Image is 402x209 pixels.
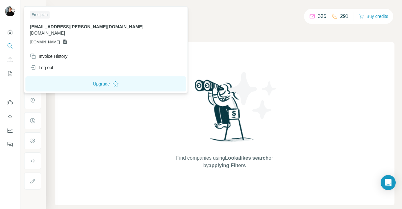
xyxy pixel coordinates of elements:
[30,30,65,36] span: [DOMAIN_NAME]
[30,11,50,19] div: Free plan
[5,97,15,108] button: Use Surfe on LinkedIn
[30,64,53,71] div: Log out
[30,39,60,45] span: [DOMAIN_NAME]
[5,111,15,122] button: Use Surfe API
[145,24,146,29] span: .
[192,78,257,148] img: Surfe Illustration - Woman searching with binoculars
[340,13,349,20] p: 291
[25,76,186,91] button: Upgrade
[174,154,275,169] span: Find companies using or by
[5,125,15,136] button: Dashboard
[5,139,15,150] button: Feedback
[209,163,246,168] span: applying Filters
[19,4,45,13] button: Show
[225,67,281,124] img: Surfe Illustration - Stars
[225,155,269,161] span: Lookalikes search
[359,12,388,21] button: Buy credits
[5,54,15,65] button: Enrich CSV
[30,53,68,59] div: Invoice History
[381,175,396,190] div: Open Intercom Messenger
[318,13,326,20] p: 325
[5,40,15,52] button: Search
[5,26,15,38] button: Quick start
[5,68,15,79] button: My lists
[5,6,15,16] img: Avatar
[55,8,394,16] h4: Search
[30,24,144,29] span: [EMAIL_ADDRESS][PERSON_NAME][DOMAIN_NAME]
